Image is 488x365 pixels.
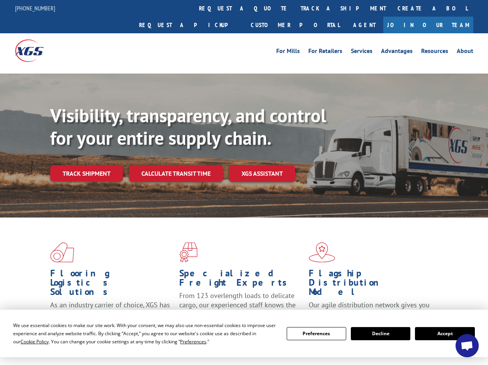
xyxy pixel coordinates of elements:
button: Accept [415,327,474,340]
img: xgs-icon-total-supply-chain-intelligence-red [50,242,74,262]
a: Join Our Team [383,17,473,33]
a: Track shipment [50,165,123,182]
img: xgs-icon-focused-on-flooring-red [179,242,197,262]
h1: Flagship Distribution Model [309,269,432,300]
a: Agent [345,17,383,33]
h1: Specialized Freight Experts [179,269,303,291]
a: XGS ASSISTANT [229,165,295,182]
button: Decline [351,327,410,340]
span: As an industry carrier of choice, XGS has brought innovation and dedication to flooring logistics... [50,300,170,328]
a: Customer Portal [245,17,345,33]
h1: Flooring Logistics Solutions [50,269,173,300]
a: [PHONE_NUMBER] [15,4,55,12]
p: From 123 overlength loads to delicate cargo, our experienced staff knows the best way to move you... [179,291,303,326]
a: Services [351,48,372,57]
a: Resources [421,48,448,57]
span: Cookie Policy [20,338,49,345]
a: Advantages [381,48,413,57]
img: xgs-icon-flagship-distribution-model-red [309,242,335,262]
a: For Mills [276,48,300,57]
a: Request a pickup [133,17,245,33]
b: Visibility, transparency, and control for your entire supply chain. [50,103,326,150]
span: Our agile distribution network gives you nationwide inventory management on demand. [309,300,430,328]
div: Open chat [456,334,479,357]
a: For Retailers [308,48,342,57]
span: Preferences [180,338,206,345]
a: About [457,48,473,57]
a: Calculate transit time [129,165,223,182]
div: We use essential cookies to make our site work. With your consent, we may also use non-essential ... [13,321,277,346]
button: Preferences [287,327,346,340]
